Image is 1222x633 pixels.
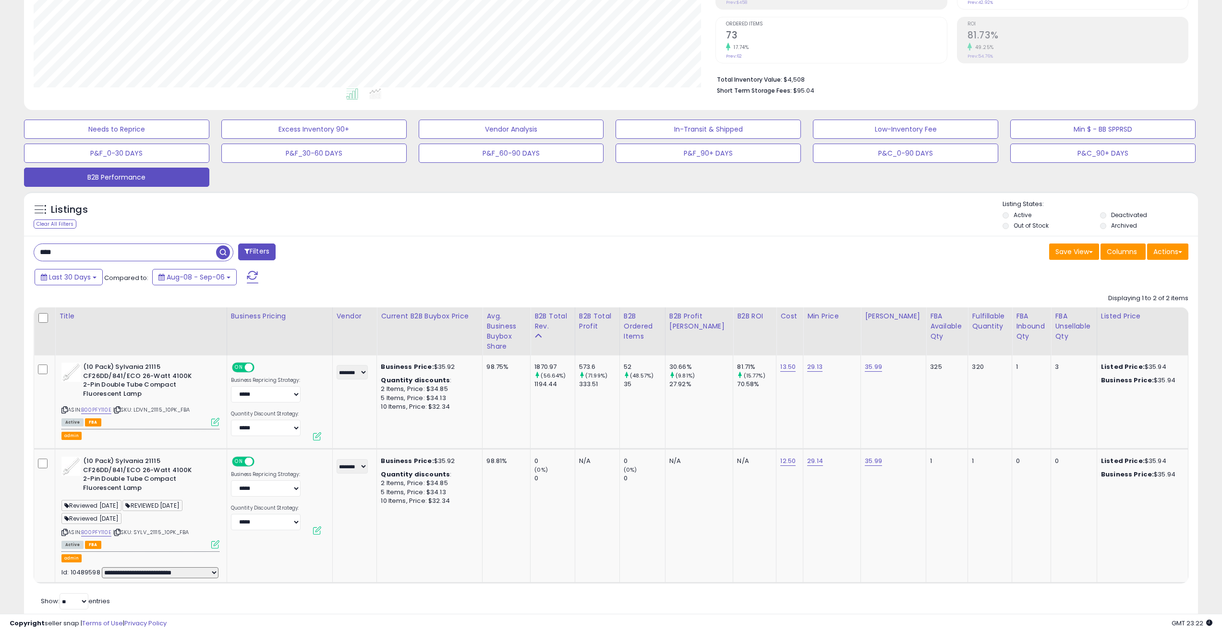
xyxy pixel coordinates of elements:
button: P&F_60-90 DAYS [419,144,604,163]
div: 70.58% [737,380,776,389]
div: Title [59,311,223,321]
span: 2025-10-7 23:22 GMT [1172,619,1212,628]
small: Prev: 62 [726,53,742,59]
button: Aug-08 - Sep-06 [152,269,237,285]
span: FBA [85,541,101,549]
small: (15.77%) [744,372,765,379]
label: Quantity Discount Strategy: [231,505,301,511]
div: 1 [930,457,960,465]
button: B2B Performance [24,168,209,187]
div: 320 [972,363,1004,371]
div: 2 Items, Price: $34.85 [381,385,475,393]
b: Listed Price: [1101,362,1145,371]
span: Compared to: [104,273,148,282]
div: FBA Unsellable Qty [1055,311,1092,341]
span: | SKU: SYLV_21115_10PK_FBA [113,528,189,536]
span: Show: entries [41,596,110,606]
button: Save View [1049,243,1099,260]
label: Active [1014,211,1031,219]
span: All listings currently available for purchase on Amazon [61,541,84,549]
div: B2B Total Rev. [534,311,570,331]
span: All listings currently available for purchase on Amazon [61,418,84,426]
div: $35.94 [1101,470,1181,479]
span: $95.04 [793,86,814,95]
a: B00PFY110E [81,406,111,414]
small: (0%) [624,466,637,474]
small: (56.64%) [541,372,566,379]
div: Current B2B Buybox Price [381,311,478,321]
span: Last 30 Days [49,272,91,282]
label: Business Repricing Strategy: [231,377,301,384]
b: Business Price: [381,456,434,465]
div: 0 [1016,457,1043,465]
div: 98.75% [486,363,523,371]
p: Listing States: [1003,200,1198,209]
div: 0 [534,457,574,465]
li: $4,508 [717,73,1181,85]
span: ON [233,364,245,372]
span: | SKU: LDVN_21115_10PK_FBA [113,406,190,414]
label: Out of Stock [1014,221,1049,230]
div: 0 [1055,457,1089,465]
div: 325 [930,363,960,371]
button: admin [61,554,82,562]
span: OFF [253,458,268,466]
div: 27.92% [669,380,733,389]
div: 1 [972,457,1004,465]
div: $35.94 [1101,376,1181,385]
div: 0 [624,457,665,465]
span: Columns [1107,247,1137,256]
div: 0 [534,474,574,483]
div: Displaying 1 to 2 of 2 items [1108,294,1188,303]
div: N/A [579,457,612,465]
div: $35.92 [381,457,475,465]
h5: Listings [51,203,88,217]
button: Vendor Analysis [419,120,604,139]
a: Privacy Policy [124,619,167,628]
div: B2B ROI [737,311,772,321]
div: 1194.44 [534,380,574,389]
div: 5 Items, Price: $34.13 [381,488,475,497]
a: 13.50 [780,362,796,372]
div: [PERSON_NAME] [865,311,922,321]
button: P&C_0-90 DAYS [813,144,998,163]
div: B2B Total Profit [579,311,616,331]
button: Filters [238,243,276,260]
div: ASIN: [61,363,219,425]
b: Total Inventory Value: [717,75,782,84]
div: 10 Items, Price: $32.34 [381,497,475,505]
small: 17.74% [730,44,749,51]
h2: 81.73% [968,30,1188,43]
button: In-Transit & Shipped [616,120,801,139]
img: 31jT6SFY5lL._SL40_.jpg [61,363,81,382]
b: Business Price: [381,362,434,371]
span: Reviewed [DATE] [61,500,121,511]
div: Fulfillable Quantity [972,311,1008,331]
b: (10 Pack) Sylvania 21115 CF26DD/841/ECO 26-Watt 4100K 2-Pin Double Tube Compact Fluorescent Lamp [83,457,200,495]
button: Actions [1147,243,1188,260]
small: (48.57%) [630,372,653,379]
div: Avg. Business Buybox Share [486,311,526,352]
b: Business Price: [1101,376,1154,385]
div: seller snap | | [10,619,167,628]
th: CSV column name: cust_attr_1_Vendor [332,307,377,355]
div: FBA inbound Qty [1016,311,1047,341]
small: (71.99%) [585,372,607,379]
div: N/A [737,457,769,465]
button: Last 30 Days [35,269,103,285]
button: Excess Inventory 90+ [221,120,407,139]
small: (0%) [534,466,548,474]
div: 5 Items, Price: $34.13 [381,394,475,402]
button: P&C_90+ DAYS [1010,144,1196,163]
small: Prev: 54.76% [968,53,993,59]
small: 49.25% [972,44,994,51]
h2: 73 [726,30,946,43]
div: Vendor [337,311,373,321]
div: 81.71% [737,363,776,371]
div: 333.51 [579,380,619,389]
div: B2B Profit [PERSON_NAME] [669,311,729,331]
b: Business Price: [1101,470,1154,479]
b: Quantity discounts [381,376,450,385]
a: 35.99 [865,456,882,466]
span: Aug-08 - Sep-06 [167,272,225,282]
